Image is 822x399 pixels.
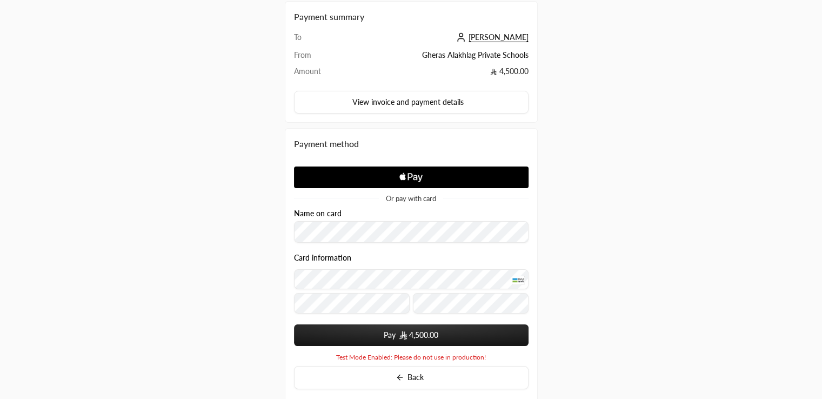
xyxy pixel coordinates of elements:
[294,91,529,114] button: View invoice and payment details
[294,10,529,23] h2: Payment summary
[294,254,529,317] div: Card information
[294,32,342,50] td: To
[294,324,529,346] button: Pay SAR4,500.00
[453,32,529,42] a: [PERSON_NAME]
[409,330,438,341] span: 4,500.00
[336,353,486,362] span: Test Mode Enabled: Please do not use in production!
[407,373,424,382] span: Back
[294,269,529,290] input: Credit Card
[512,276,525,284] img: MADA
[341,50,528,66] td: Gheras Alakhlag Private Schools
[294,50,342,66] td: From
[294,209,529,243] div: Name on card
[294,66,342,82] td: Amount
[294,293,410,314] input: Expiry date
[341,66,528,82] td: 4,500.00
[469,32,529,42] span: [PERSON_NAME]
[294,366,529,389] button: Back
[294,254,351,262] legend: Card information
[294,137,529,150] div: Payment method
[399,331,407,340] img: SAR
[386,195,436,202] span: Or pay with card
[413,293,529,314] input: CVC
[294,209,342,218] label: Name on card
